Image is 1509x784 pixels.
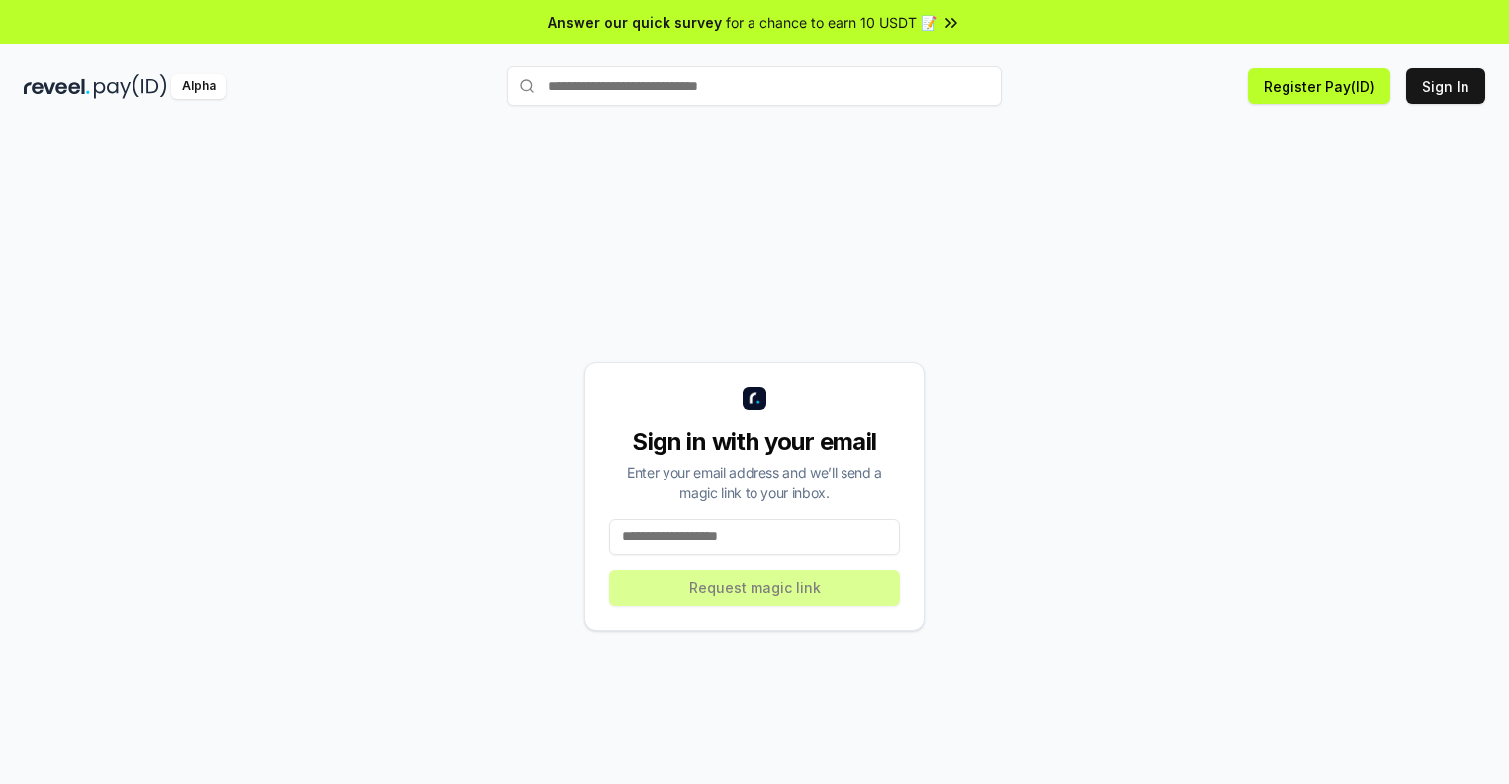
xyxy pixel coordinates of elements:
div: Sign in with your email [609,426,900,458]
div: Enter your email address and we’ll send a magic link to your inbox. [609,462,900,503]
img: pay_id [94,74,167,99]
span: Answer our quick survey [548,12,722,33]
button: Register Pay(ID) [1248,68,1390,104]
button: Sign In [1406,68,1485,104]
img: reveel_dark [24,74,90,99]
img: logo_small [743,387,766,410]
span: for a chance to earn 10 USDT 📝 [726,12,937,33]
div: Alpha [171,74,226,99]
